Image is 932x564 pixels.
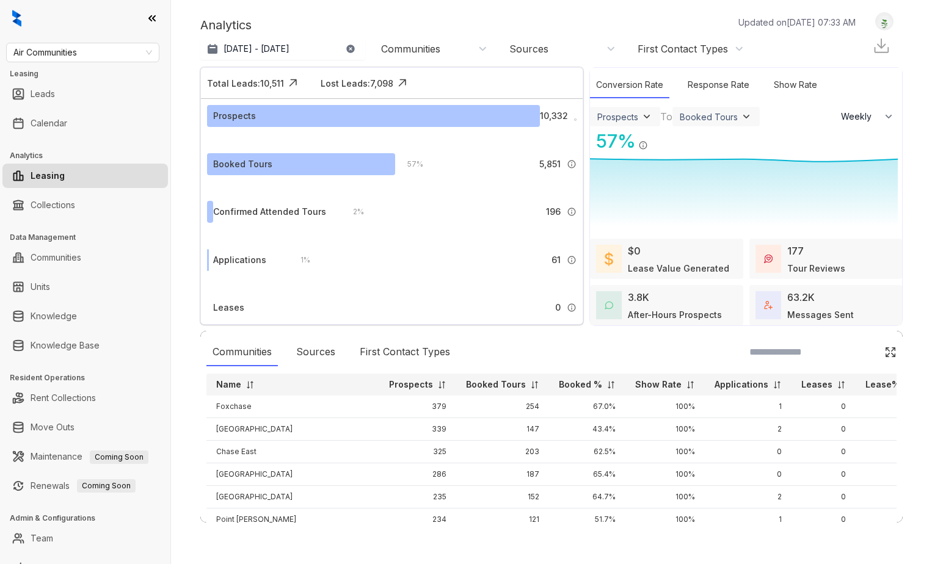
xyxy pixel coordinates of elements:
[389,378,433,391] p: Prospects
[540,109,568,123] span: 10,332
[856,508,923,531] td: 0%
[2,474,168,498] li: Renewals
[559,378,602,391] p: Booked %
[841,110,878,123] span: Weekly
[856,463,923,486] td: 0%
[379,486,456,508] td: 235
[705,463,792,486] td: 0
[31,526,53,551] a: Team
[787,308,854,321] div: Messages Sent
[859,347,869,357] img: SearchIcon
[539,157,561,171] span: 5,851
[213,253,266,267] div: Applications
[740,110,752,123] img: ViewFilterArrow
[705,508,792,531] td: 1
[10,68,170,79] h3: Leasing
[456,396,549,418] td: 254
[549,486,625,508] td: 64.7%
[206,441,379,463] td: Chase East
[12,10,21,27] img: logo
[628,262,729,275] div: Lease Value Generated
[865,378,900,391] p: Lease%
[31,111,67,136] a: Calendar
[206,463,379,486] td: [GEOGRAPHIC_DATA]
[321,77,393,90] div: Lost Leads: 7,098
[379,396,456,418] td: 379
[200,38,365,60] button: [DATE] - [DATE]
[705,441,792,463] td: 0
[206,508,379,531] td: Point [PERSON_NAME]
[660,109,672,124] div: To
[764,301,773,309] img: TotalFum
[837,380,846,389] img: sorting
[213,109,256,123] div: Prospects
[764,255,773,263] img: TourReviews
[628,290,649,305] div: 3.8K
[605,251,613,266] img: LeaseValue
[90,450,148,464] span: Coming Soon
[597,112,638,122] div: Prospects
[552,253,561,267] span: 61
[284,74,302,92] img: Click Icon
[213,157,272,171] div: Booked Tours
[787,290,815,305] div: 63.2K
[456,463,549,486] td: 187
[856,418,923,441] td: 0%
[715,378,768,391] p: Applications
[216,378,241,391] p: Name
[574,118,577,121] img: Info
[10,150,170,161] h3: Analytics
[625,486,705,508] td: 100%
[549,418,625,441] td: 43.4%
[549,463,625,486] td: 65.4%
[549,508,625,531] td: 51.7%
[224,43,289,55] p: [DATE] - [DATE]
[680,112,738,122] div: Booked Tours
[31,275,50,299] a: Units
[31,386,96,410] a: Rent Collections
[2,333,168,358] li: Knowledge Base
[876,15,893,28] img: UserAvatar
[379,508,456,531] td: 234
[31,333,100,358] a: Knowledge Base
[567,255,577,265] img: Info
[530,380,539,389] img: sorting
[288,253,310,267] div: 1 %
[77,479,136,493] span: Coming Soon
[590,128,636,155] div: 57 %
[787,244,804,258] div: 177
[341,205,364,219] div: 2 %
[567,207,577,217] img: Info
[856,486,923,508] td: 0%
[2,111,168,136] li: Calendar
[2,245,168,270] li: Communities
[379,441,456,463] td: 325
[834,106,902,128] button: Weekly
[2,193,168,217] li: Collections
[801,378,832,391] p: Leases
[2,444,168,469] li: Maintenance
[31,415,75,439] a: Move Outs
[456,508,549,531] td: 121
[546,205,561,219] span: 196
[31,304,77,328] a: Knowledge
[682,72,755,98] div: Response Rate
[31,474,136,498] a: RenewalsComing Soon
[207,77,284,90] div: Total Leads: 10,511
[509,42,548,56] div: Sources
[625,508,705,531] td: 100%
[625,418,705,441] td: 100%
[625,441,705,463] td: 100%
[872,37,890,55] img: Download
[456,486,549,508] td: 152
[31,82,55,106] a: Leads
[567,303,577,313] img: Info
[2,164,168,188] li: Leasing
[705,396,792,418] td: 1
[773,380,782,389] img: sorting
[10,232,170,243] h3: Data Management
[2,304,168,328] li: Knowledge
[705,486,792,508] td: 2
[2,386,168,410] li: Rent Collections
[628,308,722,321] div: After-Hours Prospects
